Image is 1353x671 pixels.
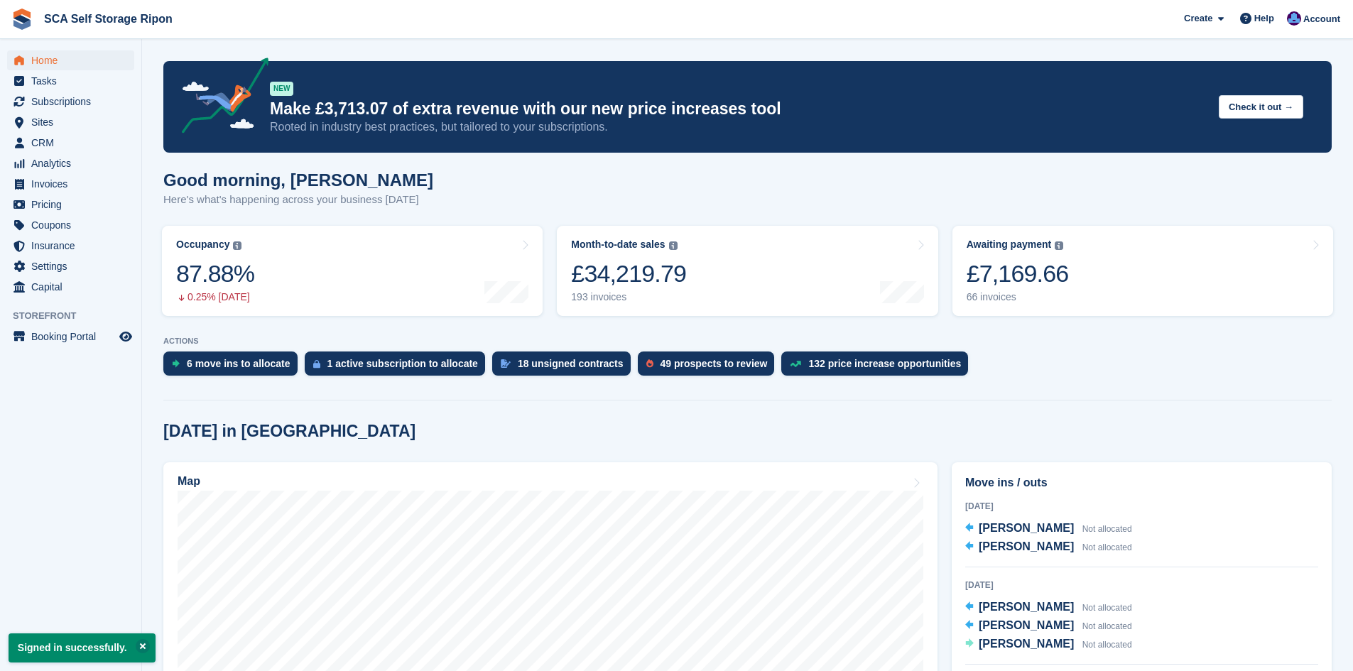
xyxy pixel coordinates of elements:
[9,633,156,662] p: Signed in successfully.
[13,309,141,323] span: Storefront
[638,351,782,383] a: 49 prospects to review
[7,92,134,111] a: menu
[965,538,1132,557] a: [PERSON_NAME] Not allocated
[31,236,116,256] span: Insurance
[967,259,1069,288] div: £7,169.66
[7,236,134,256] a: menu
[979,619,1074,631] span: [PERSON_NAME]
[1219,95,1303,119] button: Check it out →
[1303,12,1340,26] span: Account
[965,579,1318,591] div: [DATE]
[31,71,116,91] span: Tasks
[31,50,116,70] span: Home
[313,359,320,369] img: active_subscription_to_allocate_icon-d502201f5373d7db506a760aba3b589e785aa758c864c3986d89f69b8ff3...
[7,153,134,173] a: menu
[1055,241,1063,250] img: icon-info-grey-7440780725fd019a000dd9b08b2336e03edf1995a4989e88bcd33f0948082b44.svg
[176,259,254,288] div: 87.88%
[979,540,1074,552] span: [PERSON_NAME]
[781,351,975,383] a: 132 price increase opportunities
[979,601,1074,613] span: [PERSON_NAME]
[1082,542,1132,552] span: Not allocated
[31,215,116,235] span: Coupons
[31,174,116,194] span: Invoices
[1254,11,1274,26] span: Help
[7,174,134,194] a: menu
[327,358,478,369] div: 1 active subscription to allocate
[31,133,116,153] span: CRM
[31,112,116,132] span: Sites
[646,359,653,368] img: prospect-51fa495bee0391a8d652442698ab0144808aea92771e9ea1ae160a38d050c398.svg
[7,71,134,91] a: menu
[178,475,200,488] h2: Map
[31,195,116,214] span: Pricing
[31,153,116,173] span: Analytics
[1082,621,1132,631] span: Not allocated
[31,327,116,347] span: Booking Portal
[270,99,1207,119] p: Make £3,713.07 of extra revenue with our new price increases tool
[571,239,665,251] div: Month-to-date sales
[163,351,305,383] a: 6 move ins to allocate
[270,119,1207,135] p: Rooted in industry best practices, but tailored to your subscriptions.
[117,328,134,345] a: Preview store
[7,133,134,153] a: menu
[790,361,801,367] img: price_increase_opportunities-93ffe204e8149a01c8c9dc8f82e8f89637d9d84a8eef4429ea346261dce0b2c0.svg
[7,112,134,132] a: menu
[1082,603,1132,613] span: Not allocated
[979,522,1074,534] span: [PERSON_NAME]
[965,599,1132,617] a: [PERSON_NAME] Not allocated
[270,82,293,96] div: NEW
[38,7,178,31] a: SCA Self Storage Ripon
[187,358,290,369] div: 6 move ins to allocate
[163,192,433,208] p: Here's what's happening across your business [DATE]
[176,239,229,251] div: Occupancy
[170,58,269,138] img: price-adjustments-announcement-icon-8257ccfd72463d97f412b2fc003d46551f7dbcb40ab6d574587a9cd5c0d94...
[1287,11,1301,26] img: Sarah Race
[492,351,638,383] a: 18 unsigned contracts
[557,226,938,316] a: Month-to-date sales £34,219.79 193 invoices
[31,256,116,276] span: Settings
[518,358,624,369] div: 18 unsigned contracts
[979,638,1074,650] span: [PERSON_NAME]
[967,239,1052,251] div: Awaiting payment
[669,241,678,250] img: icon-info-grey-7440780725fd019a000dd9b08b2336e03edf1995a4989e88bcd33f0948082b44.svg
[952,226,1333,316] a: Awaiting payment £7,169.66 66 invoices
[31,277,116,297] span: Capital
[7,195,134,214] a: menu
[163,170,433,190] h1: Good morning, [PERSON_NAME]
[163,337,1332,346] p: ACTIONS
[965,635,1132,654] a: [PERSON_NAME] Not allocated
[7,277,134,297] a: menu
[172,359,180,368] img: move_ins_to_allocate_icon-fdf77a2bb77ea45bf5b3d319d69a93e2d87916cf1d5bf7949dd705db3b84f3ca.svg
[1184,11,1212,26] span: Create
[176,291,254,303] div: 0.25% [DATE]
[163,422,415,441] h2: [DATE] in [GEOGRAPHIC_DATA]
[661,358,768,369] div: 49 prospects to review
[571,291,686,303] div: 193 invoices
[31,92,116,111] span: Subscriptions
[965,474,1318,491] h2: Move ins / outs
[162,226,543,316] a: Occupancy 87.88% 0.25% [DATE]
[965,520,1132,538] a: [PERSON_NAME] Not allocated
[305,351,492,383] a: 1 active subscription to allocate
[11,9,33,30] img: stora-icon-8386f47178a22dfd0bd8f6a31ec36ba5ce8667c1dd55bd0f319d3a0aa187defe.svg
[1082,524,1132,534] span: Not allocated
[7,256,134,276] a: menu
[7,50,134,70] a: menu
[233,241,241,250] img: icon-info-grey-7440780725fd019a000dd9b08b2336e03edf1995a4989e88bcd33f0948082b44.svg
[808,358,961,369] div: 132 price increase opportunities
[1082,640,1132,650] span: Not allocated
[571,259,686,288] div: £34,219.79
[7,327,134,347] a: menu
[967,291,1069,303] div: 66 invoices
[965,500,1318,513] div: [DATE]
[965,617,1132,635] a: [PERSON_NAME] Not allocated
[7,215,134,235] a: menu
[501,359,511,368] img: contract_signature_icon-13c848040528278c33f63329250d36e43548de30e8caae1d1a13099fd9432cc5.svg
